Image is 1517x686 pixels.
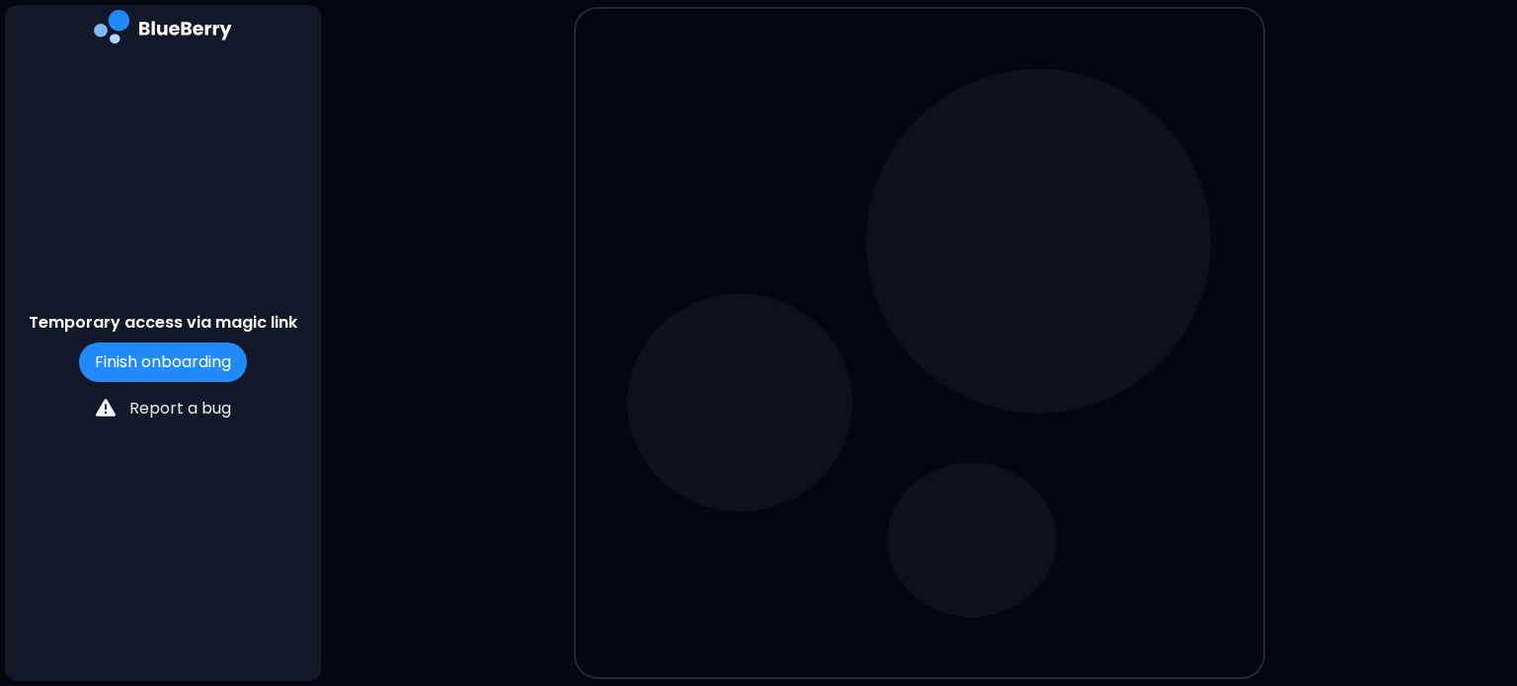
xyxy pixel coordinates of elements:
[96,398,116,418] img: file icon
[94,10,232,50] img: company logo
[29,311,297,335] p: Temporary access via magic link
[129,397,231,420] p: Report a bug
[79,343,247,382] button: Finish onboarding
[79,350,247,373] a: Finish onboarding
